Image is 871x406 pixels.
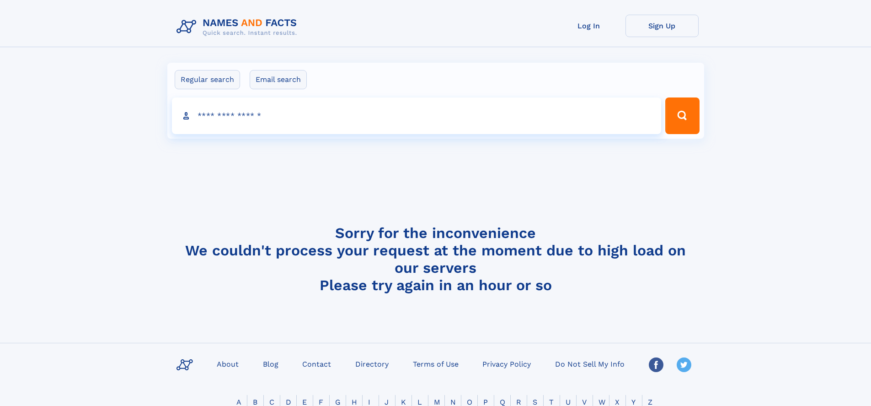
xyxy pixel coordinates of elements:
img: Facebook [649,357,663,372]
a: Blog [259,357,282,370]
a: Privacy Policy [479,357,534,370]
label: Email search [250,70,307,89]
img: Twitter [677,357,691,372]
input: search input [172,97,662,134]
button: Search Button [665,97,699,134]
img: Logo Names and Facts [173,15,305,39]
a: Contact [299,357,335,370]
a: Do Not Sell My Info [551,357,628,370]
label: Regular search [175,70,240,89]
a: Sign Up [625,15,699,37]
a: Log In [552,15,625,37]
a: Terms of Use [409,357,462,370]
a: About [213,357,242,370]
a: Directory [352,357,392,370]
h4: Sorry for the inconvenience We couldn't process your request at the moment due to high load on ou... [173,224,699,294]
